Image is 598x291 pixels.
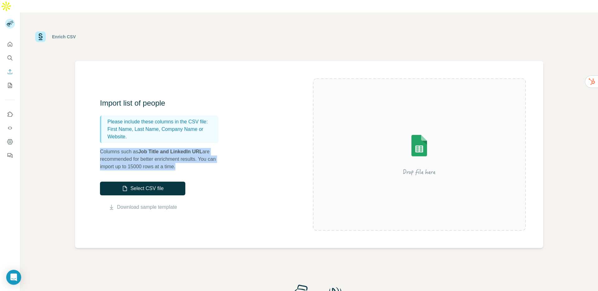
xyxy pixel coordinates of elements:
[107,126,216,141] p: First Name, Last Name, Company Name or Website.
[138,149,202,154] span: Job Title and LinkedIn URL
[100,203,185,211] button: Download sample template
[117,203,177,211] a: Download sample template
[35,31,46,42] img: Surfe Logo
[6,270,21,285] div: Open Intercom Messenger
[107,118,216,126] p: Please include these columns in the CSV file:
[5,150,15,161] button: Feedback
[100,182,185,195] button: Select CSV file
[5,66,15,77] button: Enrich CSV
[5,39,15,50] button: Quick start
[52,34,76,40] div: Enrich CSV
[100,148,225,170] p: Columns such as are recommended for better enrichment results. You can import up to 15000 rows at...
[363,117,475,192] img: Surfe Illustration - Drop file here or select below
[5,122,15,134] button: Use Surfe API
[5,52,15,64] button: Search
[5,136,15,147] button: Dashboard
[5,109,15,120] button: Use Surfe on LinkedIn
[100,98,225,108] h3: Import list of people
[5,80,15,91] button: My lists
